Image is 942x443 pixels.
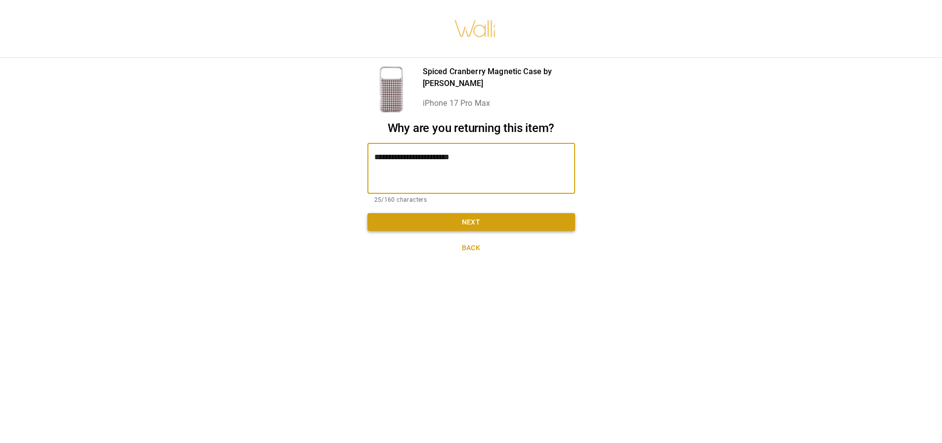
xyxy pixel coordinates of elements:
[423,97,575,109] p: iPhone 17 Pro Max
[374,195,568,205] p: 25/160 characters
[367,239,575,257] button: Back
[454,7,496,50] img: walli-inc.myshopify.com
[367,121,575,135] h2: Why are you returning this item?
[423,66,575,89] p: Spiced Cranberry Magnetic Case by [PERSON_NAME]
[367,213,575,231] button: Next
